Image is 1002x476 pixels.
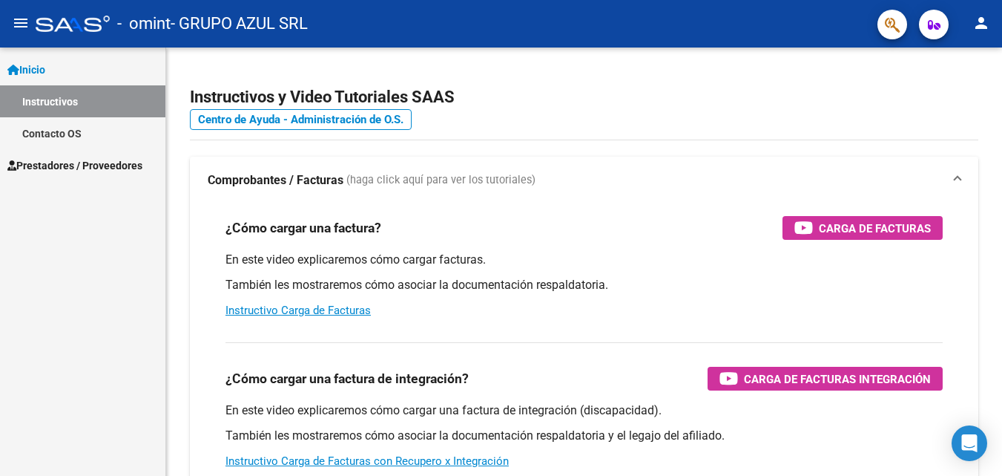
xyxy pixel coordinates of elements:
[7,157,142,174] span: Prestadores / Proveedores
[346,172,535,189] span: (haga click aquí para ver los tutoriales)
[225,368,469,389] h3: ¿Cómo cargar una factura de integración?
[952,426,987,461] div: Open Intercom Messenger
[782,216,943,240] button: Carga de Facturas
[225,252,943,268] p: En este video explicaremos cómo cargar facturas.
[225,277,943,293] p: También les mostraremos cómo asociar la documentación respaldatoria.
[7,62,45,78] span: Inicio
[190,109,412,130] a: Centro de Ayuda - Administración de O.S.
[225,304,371,317] a: Instructivo Carga de Facturas
[972,14,990,32] mat-icon: person
[225,218,381,238] h3: ¿Cómo cargar una factura?
[117,7,171,40] span: - omint
[819,219,931,238] span: Carga de Facturas
[744,370,931,388] span: Carga de Facturas Integración
[171,7,308,40] span: - GRUPO AZUL SRL
[225,428,943,444] p: También les mostraremos cómo asociar la documentación respaldatoria y el legajo del afiliado.
[225,454,509,468] a: Instructivo Carga de Facturas con Recupero x Integración
[190,157,978,204] mat-expansion-panel-header: Comprobantes / Facturas (haga click aquí para ver los tutoriales)
[708,367,943,391] button: Carga de Facturas Integración
[208,172,343,189] strong: Comprobantes / Facturas
[225,402,943,419] p: En este video explicaremos cómo cargar una factura de integración (discapacidad).
[12,14,30,32] mat-icon: menu
[190,83,978,111] h2: Instructivos y Video Tutoriales SAAS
